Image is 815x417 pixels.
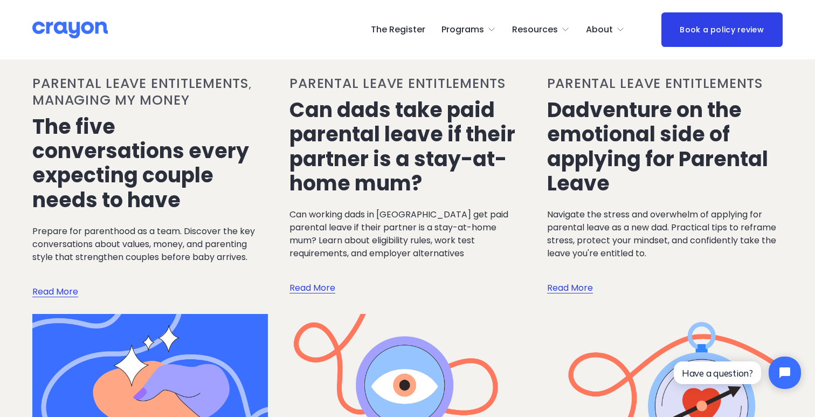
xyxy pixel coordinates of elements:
[547,208,783,260] p: Navigate the stress and overwhelm of applying for parental leave as a new dad. Practical tips to ...
[661,12,783,47] a: Book a policy review
[289,208,525,260] p: Can working dads in [GEOGRAPHIC_DATA] get paid parental leave if their partner is a stay-at-home ...
[32,112,249,214] a: The five conversations every expecting couple needs to have
[547,95,768,197] a: Dadventure on the emotional side of applying for Parental Leave
[547,260,593,295] a: Read More
[32,74,248,93] a: Parental leave entitlements
[32,225,268,264] p: Prepare for parenthood as a team. Discover the key conversations about values, money, and parenti...
[586,22,613,38] span: About
[547,74,763,93] a: Parental leave entitlements
[512,22,558,38] span: Resources
[441,22,484,38] span: Programs
[32,91,189,110] a: Managing my money
[289,260,335,295] a: Read More
[441,21,496,38] a: folder dropdown
[512,21,570,38] a: folder dropdown
[32,20,108,39] img: Crayon
[32,264,78,299] a: Read More
[289,74,506,93] a: Parental leave entitlements
[586,21,625,38] a: folder dropdown
[371,21,425,38] a: The Register
[289,95,515,197] a: Can dads take paid parental leave if their partner is a stay-at-home mum?
[665,347,810,398] iframe: Tidio Chat
[249,78,251,91] span: ,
